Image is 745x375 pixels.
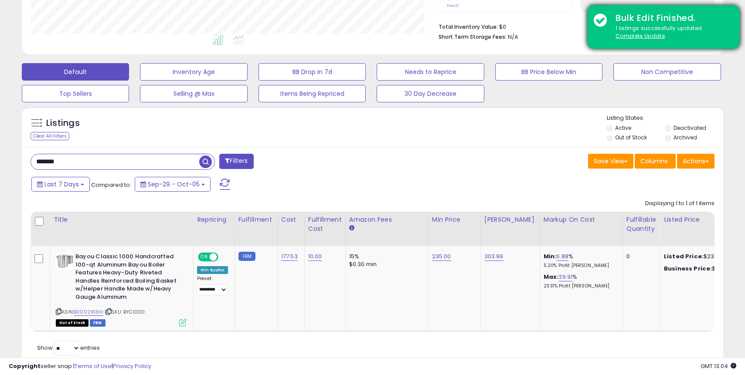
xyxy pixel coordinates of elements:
[308,252,322,261] a: 10.00
[664,253,736,260] div: $239.99
[199,253,210,261] span: ON
[544,252,557,260] b: Min:
[217,253,231,261] span: OFF
[31,177,90,192] button: Last 7 Days
[140,63,247,81] button: Inventory Age
[664,264,712,273] b: Business Price:
[238,252,255,261] small: FBM
[674,134,697,141] label: Archived
[54,215,190,224] div: Title
[447,3,459,8] small: Prev: 0
[484,252,503,261] a: 303.99
[349,224,354,232] small: Amazon Fees.
[544,273,616,289] div: %
[544,253,616,269] div: %
[75,362,112,370] a: Terms of Use
[645,199,714,208] div: Displaying 1 to 1 of 1 items
[219,154,253,169] button: Filters
[588,154,633,169] button: Save View
[9,362,151,371] div: seller snap | |
[613,63,721,81] button: Non Competitive
[91,181,131,189] span: Compared to:
[664,215,739,224] div: Listed Price
[626,215,657,233] div: Fulfillable Quantity
[607,114,723,122] p: Listing States:
[495,63,602,81] button: BB Price Below Min
[590,3,607,8] small: Prev: N/A
[484,215,536,224] div: [PERSON_NAME]
[37,344,100,352] span: Show: entries
[609,24,733,41] div: 1 listings successfully updated.
[56,253,187,325] div: ASIN:
[377,63,484,81] button: Needs to Reprice
[664,252,704,260] b: Listed Price:
[90,319,105,327] span: FBM
[640,157,668,166] span: Columns
[197,215,231,224] div: Repricing
[197,266,228,274] div: Win BuyBox
[56,319,88,327] span: All listings that are currently out of stock and unavailable for purchase on Amazon
[140,85,247,102] button: Selling @ Max
[615,124,631,132] label: Active
[197,276,228,295] div: Preset:
[148,180,200,189] span: Sep-29 - Oct-05
[626,253,653,260] div: 0
[544,263,616,269] p: 5.20% Profit [PERSON_NAME]
[259,85,366,102] button: Items Being Repriced
[44,180,79,189] span: Last 7 Days
[439,23,498,30] b: Total Inventory Value:
[349,215,425,224] div: Amazon Fees
[616,32,665,40] u: Complete Update
[540,212,623,246] th: The percentage added to the cost of goods (COGS) that forms the calculator for Min & Max prices.
[508,33,518,41] span: N/A
[281,252,298,261] a: 177.53
[46,117,80,129] h5: Listings
[544,273,559,281] b: Max:
[432,215,477,224] div: Min Price
[635,154,676,169] button: Columns
[432,252,451,261] a: 235.00
[259,63,366,81] button: BB Drop in 7d
[664,265,736,273] div: $235.19
[558,273,572,281] a: 39.91
[544,283,616,289] p: 23.31% Profit [PERSON_NAME]
[674,124,706,132] label: Deactivated
[439,21,708,31] li: $0
[238,215,274,224] div: Fulfillment
[56,253,73,270] img: 41iPB45etVL._SL40_.jpg
[113,362,151,370] a: Privacy Policy
[677,154,714,169] button: Actions
[31,132,69,140] div: Clear All Filters
[556,252,568,261] a: 6.88
[544,215,619,224] div: Markup on Cost
[439,33,507,41] b: Short Term Storage Fees:
[281,215,301,224] div: Cost
[22,85,129,102] button: Top Sellers
[701,362,736,370] span: 2025-10-13 13:04 GMT
[22,63,129,81] button: Default
[308,215,342,233] div: Fulfillment Cost
[349,260,422,268] div: $0.30 min
[9,362,41,370] strong: Copyright
[135,177,211,192] button: Sep-29 - Oct-05
[74,308,103,316] a: B0002913HI
[615,134,647,141] label: Out of Stock
[349,253,422,260] div: 15%
[377,85,484,102] button: 30 Day Decrease
[609,12,733,24] div: Bulk Edit Finished.
[105,308,145,315] span: | SKU: BYC1000
[75,253,181,303] b: Bayou Classic 1000 Handcrafted 100-qt Aluminum Bayou Boiler Features Heavy-Duty Riveted Handles R...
